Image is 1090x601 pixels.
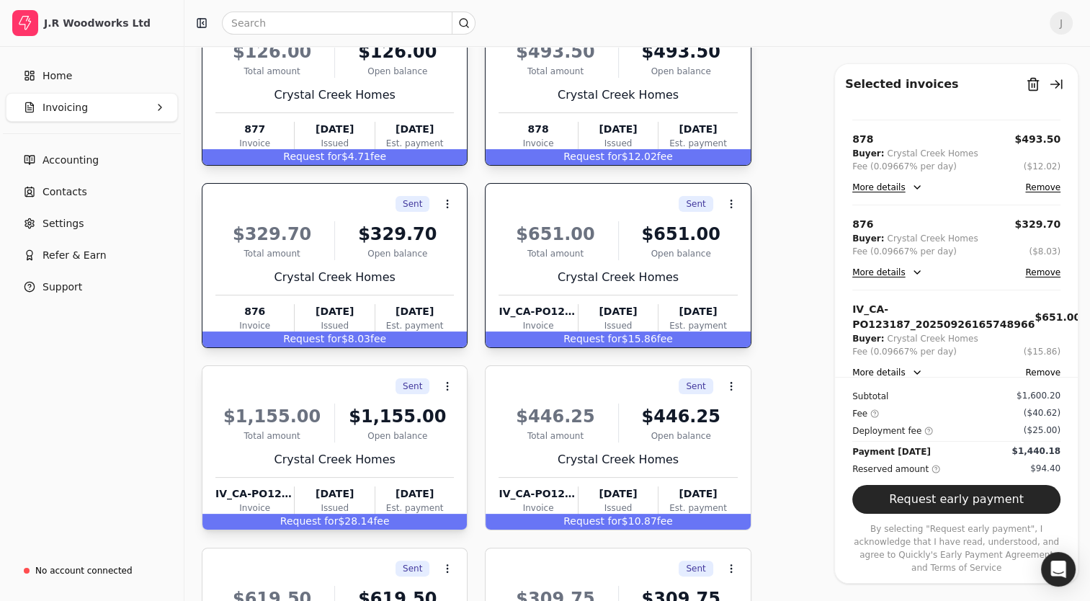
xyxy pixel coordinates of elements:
div: $15.86 [486,331,750,347]
div: Est. payment [375,319,454,332]
div: IV_CA-PO123187_20250926165748966 [499,304,577,319]
div: Invoice [215,137,294,150]
div: $1,155.00 [341,404,454,429]
span: Home [43,68,72,84]
div: Invoice [499,319,577,332]
span: J [1050,12,1073,35]
div: [DATE] [295,304,374,319]
div: 878 [852,132,873,147]
div: Open Intercom Messenger [1041,552,1076,587]
span: Sent [686,197,705,210]
input: Search [222,12,475,35]
div: [DATE] [375,122,454,137]
div: Fee (0.09667% per day) [852,345,957,358]
a: Accounting [6,146,178,174]
button: More details [852,364,923,381]
span: Invoicing [43,100,88,115]
div: [DATE] [375,304,454,319]
div: Open balance [341,65,454,78]
p: By selecting "Request early payment", I acknowledge that I have read, understood, and agree to Qu... [852,522,1060,574]
div: Crystal Creek Homes [215,86,454,104]
span: Refer & Earn [43,248,107,263]
div: [DATE] [658,122,737,137]
div: [DATE] [578,486,658,502]
div: [DATE] [375,486,454,502]
div: J.R Woodworks Ltd [44,16,171,30]
div: [DATE] [578,122,658,137]
div: Est. payment [658,319,737,332]
span: Request for [280,515,339,527]
div: Crystal Creek Homes [887,232,978,245]
div: IV_CA-PO123187_20250926165748966 [852,302,1035,332]
div: Est. payment [375,502,454,515]
div: Invoice [215,319,294,332]
div: Crystal Creek Homes [215,451,454,468]
button: $329.70 [1014,217,1060,232]
div: $446.25 [499,404,612,429]
button: $493.50 [1014,132,1060,147]
button: ($12.02) [1024,160,1060,173]
div: Buyer: [852,332,884,345]
div: $446.25 [625,404,738,429]
div: Fee [852,406,879,421]
span: Request for [563,515,622,527]
span: fee [370,151,386,162]
div: Total amount [215,429,329,442]
button: ($15.86) [1024,345,1060,358]
button: Refer & Earn [6,241,178,270]
span: fee [657,151,673,162]
div: Subtotal [852,389,888,404]
div: $94.40 [1030,462,1060,475]
button: More details [852,264,923,281]
button: Request early payment [852,485,1060,514]
div: ($25.00) [1024,424,1060,437]
div: Total amount [215,247,329,260]
span: fee [657,333,673,344]
div: Crystal Creek Homes [499,269,737,286]
span: Request for [563,151,622,162]
div: 876 [215,304,294,319]
div: $10.87 [486,514,750,530]
span: Support [43,280,82,295]
div: Est. payment [375,137,454,150]
span: Sent [403,562,422,575]
div: $493.50 [499,39,612,65]
div: Crystal Creek Homes [499,451,737,468]
div: Crystal Creek Homes [887,147,978,160]
div: $12.02 [486,149,750,165]
div: Est. payment [658,137,737,150]
div: Est. payment [658,502,737,515]
div: $126.00 [341,39,454,65]
div: Open balance [625,247,738,260]
div: Issued [578,502,658,515]
a: Settings [6,209,178,238]
span: Request for [283,333,341,344]
span: Sent [686,562,705,575]
span: Sent [686,380,705,393]
div: Issued [578,319,658,332]
div: $126.00 [215,39,329,65]
div: Crystal Creek Homes [499,86,737,104]
div: Total amount [215,65,329,78]
div: No account connected [35,564,133,577]
div: 878 [499,122,577,137]
button: Invoicing [6,93,178,122]
div: ($8.03) [1029,245,1060,258]
button: More details [852,179,923,196]
div: Issued [295,137,374,150]
div: Total amount [499,65,612,78]
div: 877 [215,122,294,137]
span: Contacts [43,184,87,200]
div: Open balance [341,429,454,442]
span: Request for [283,151,341,162]
div: $8.03 [202,331,467,347]
div: Invoice [215,502,294,515]
span: fee [657,515,673,527]
div: $1,600.20 [1017,389,1060,402]
a: Contacts [6,177,178,206]
div: Total amount [499,247,612,260]
div: Crystal Creek Homes [215,269,454,286]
